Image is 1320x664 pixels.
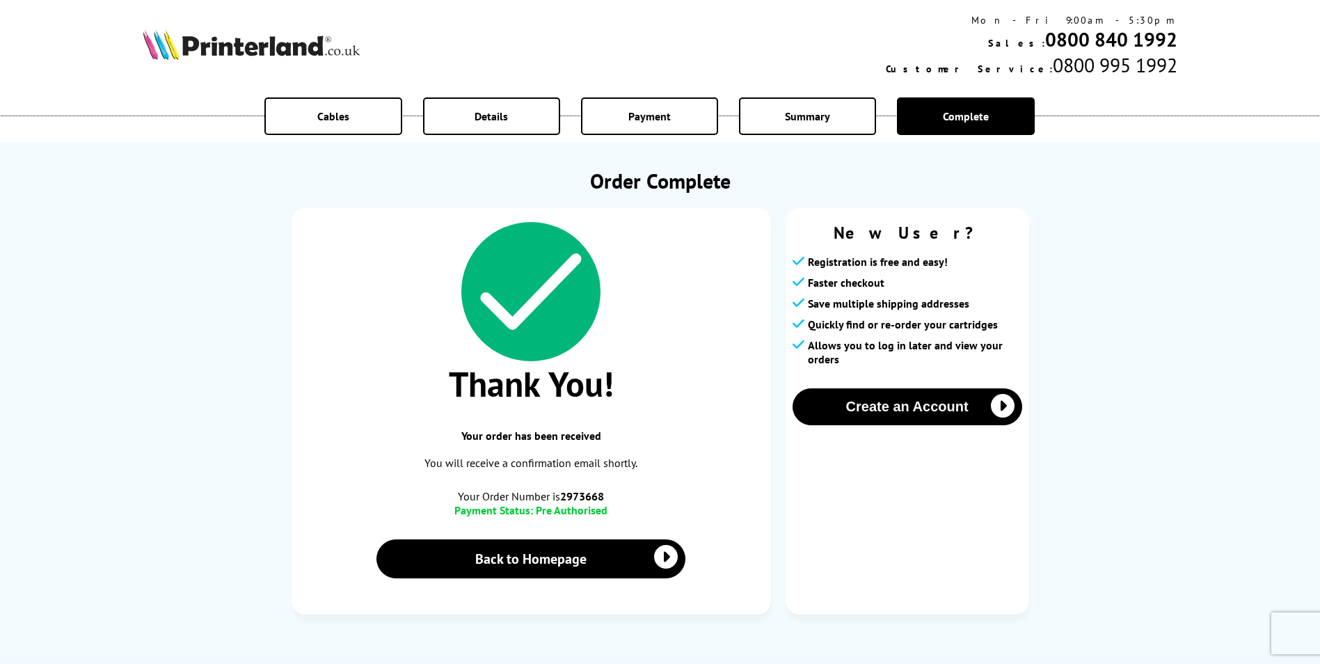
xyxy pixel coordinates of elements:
span: New User? [793,222,1022,244]
span: Sales: [988,37,1045,49]
span: Faster checkout [808,276,884,290]
span: Cables [317,109,349,123]
span: Thank You! [305,361,757,406]
span: Complete [943,109,989,123]
span: Allows you to log in later and view your orders [808,338,1022,366]
span: Customer Service: [886,63,1053,75]
a: Back to Homepage [376,539,686,578]
span: Your order has been received [305,429,757,443]
button: Create an Account [793,388,1022,425]
span: 0800 995 1992 [1053,52,1177,78]
span: Payment Status: [454,503,533,517]
span: Save multiple shipping addresses [808,297,969,310]
span: Summary [785,109,830,123]
span: Registration is free and easy! [808,255,948,269]
a: 0800 840 1992 [1045,26,1177,52]
b: 2973668 [560,489,604,503]
span: Details [475,109,508,123]
img: Printerland Logo [143,29,360,60]
p: You will receive a confirmation email shortly. [305,454,757,473]
span: Pre Authorised [536,503,607,517]
span: Quickly find or re-order your cartridges [808,317,998,331]
h1: Order Complete [292,167,1029,194]
span: Payment [628,109,671,123]
div: Mon - Fri 9:00am - 5:30pm [886,14,1177,26]
span: Your Order Number is [305,489,757,503]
